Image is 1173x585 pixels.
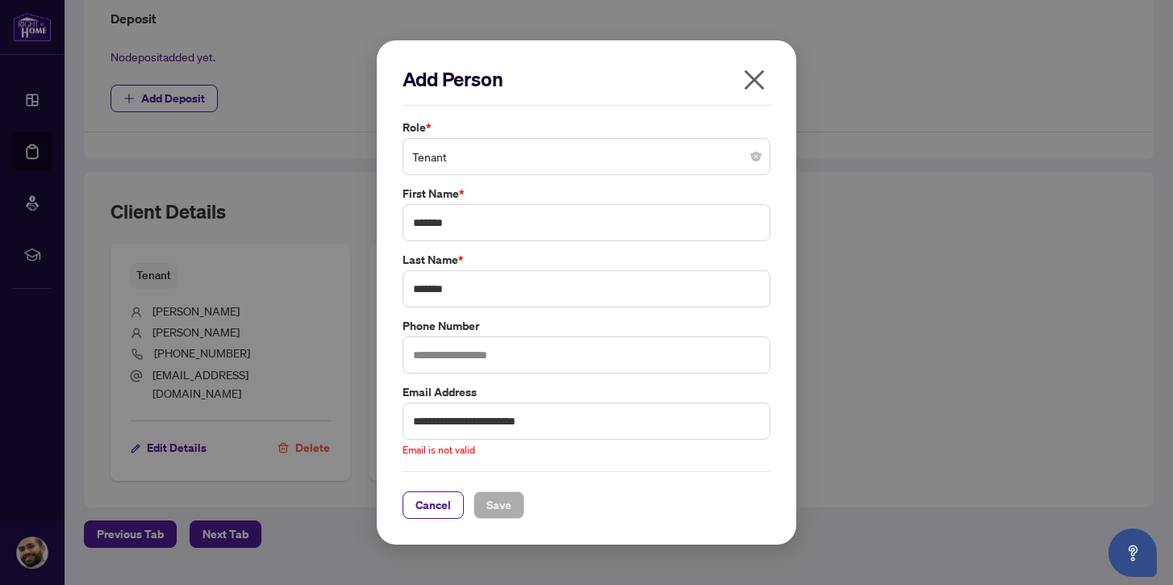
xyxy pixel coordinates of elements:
[403,185,770,203] label: First Name
[403,119,770,136] label: Role
[403,383,770,401] label: Email Address
[741,67,767,93] span: close
[474,491,524,519] button: Save
[751,152,761,161] span: close-circle
[403,491,464,519] button: Cancel
[403,317,770,335] label: Phone Number
[403,66,770,92] h2: Add Person
[403,444,475,456] span: Email is not valid
[1108,529,1157,577] button: Open asap
[403,251,770,269] label: Last Name
[412,141,761,172] span: Tenant
[415,492,451,518] span: Cancel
